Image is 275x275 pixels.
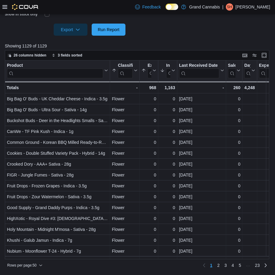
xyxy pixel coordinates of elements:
div: Nubium - Moonflower T-24 - Hybrid - 7g [7,247,108,255]
button: Expected Stock (7 Days) [141,63,156,78]
div: 0 [160,128,175,135]
div: 0 [160,193,175,200]
button: Last Received Date [179,63,224,78]
div: FIGR - Jungle Fumes - Sativa - 28g [7,171,108,179]
div: 0 [160,237,175,244]
div: 0 [141,171,156,179]
nav: Pagination for preceding grid [201,260,270,270]
span: Rows per page : 50 [7,263,36,268]
div: Flower [112,171,137,179]
div: [DATE] [179,95,224,102]
span: 26 columns hidden [14,53,46,58]
div: [DATE] [179,237,224,244]
div: Flower [112,258,137,266]
span: Feedback [142,4,161,10]
button: 3 fields sorted [49,52,85,59]
div: 0 [160,182,175,189]
button: Classification [112,63,137,78]
div: 968 [141,84,156,91]
div: [DATE] [179,171,224,179]
button: In Stock Qty [160,63,175,78]
div: [DATE] [179,139,224,146]
div: Flower [112,247,137,255]
div: Flower [112,106,137,113]
div: 0 [141,150,156,157]
button: Product [7,63,108,78]
a: Page 2 of 23 [215,260,222,270]
div: 0 [141,258,156,266]
span: Run Report [98,27,119,33]
img: Cova [12,4,39,10]
div: 0 [160,160,175,168]
button: Display options [251,52,258,59]
div: 0 [141,215,156,222]
div: 0 [228,237,241,244]
div: [DATE] [179,226,224,233]
div: 0 [228,160,241,168]
div: [DATE] [179,182,224,189]
div: 0 [141,128,156,135]
div: 0 [160,150,175,157]
span: Export [57,24,84,36]
div: Flower [112,204,137,211]
div: [DATE] [179,150,224,157]
div: 0 [141,204,156,211]
span: 3 [224,262,227,268]
div: 0 [141,193,156,200]
div: 0 [228,150,241,157]
li: Skipping pages 6 to 22 [244,262,253,270]
div: 0 [228,247,241,255]
div: 0 [228,215,241,222]
div: 0 [228,128,241,135]
div: Stephanie Harrietha [226,3,233,11]
div: In Stock Qty [166,63,170,78]
button: Rows per page:50 [5,262,45,269]
span: 23 [255,262,260,268]
button: Previous page [201,262,208,269]
ul: Pagination for preceding grid [208,260,262,270]
div: Sales [228,63,236,78]
div: 0 [160,204,175,211]
div: 0 [160,95,175,102]
div: Flower [112,150,137,157]
div: CanWe - TF Pink Kush - Indica - 1g [7,128,108,135]
div: [DATE] [179,117,224,124]
div: Flower [112,215,137,222]
div: Expected Stock (7 Days) [147,63,151,68]
a: Feedback [133,1,163,13]
div: 4,248.05 [244,84,255,91]
div: Last Received Date [179,63,219,78]
div: Days of Stock Left [244,63,250,78]
div: [DATE] [179,204,224,211]
div: [DATE] [179,106,224,113]
span: 3 fields sorted [58,53,82,58]
button: 26 columns hidden [5,52,49,59]
input: Dark Mode [166,4,178,10]
div: Flower [112,95,137,102]
button: Run Report [92,24,125,36]
div: 0 [160,171,175,179]
div: 0 [141,139,156,146]
a: Page 5 of 23 [236,260,244,270]
span: 5 [239,262,241,268]
button: Keyboard shortcuts [241,52,248,59]
span: 1 [210,262,213,268]
div: Last Received Date [179,63,219,68]
div: Classification [118,63,133,78]
p: | [222,3,223,11]
div: In Stock Qty [166,63,170,68]
div: 0 [160,226,175,233]
div: - [112,84,137,91]
a: Next page [262,262,269,269]
div: Fruit Drops - Frozen Grapes - Indica - 3.5g [7,182,108,189]
div: 0 [160,258,175,266]
div: Flower [112,160,137,168]
p: Showing 1129 of 1129 [5,43,272,49]
span: 4 [232,262,234,268]
div: 0 [160,139,175,146]
div: 0 [228,182,241,189]
div: 0 [228,193,241,200]
div: HighXotic - Royal Dive #3: [DEMOGRAPHIC_DATA] Glue - Indica - 3.5g [7,215,108,222]
div: Totals [7,84,108,91]
div: [DATE] [179,128,224,135]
